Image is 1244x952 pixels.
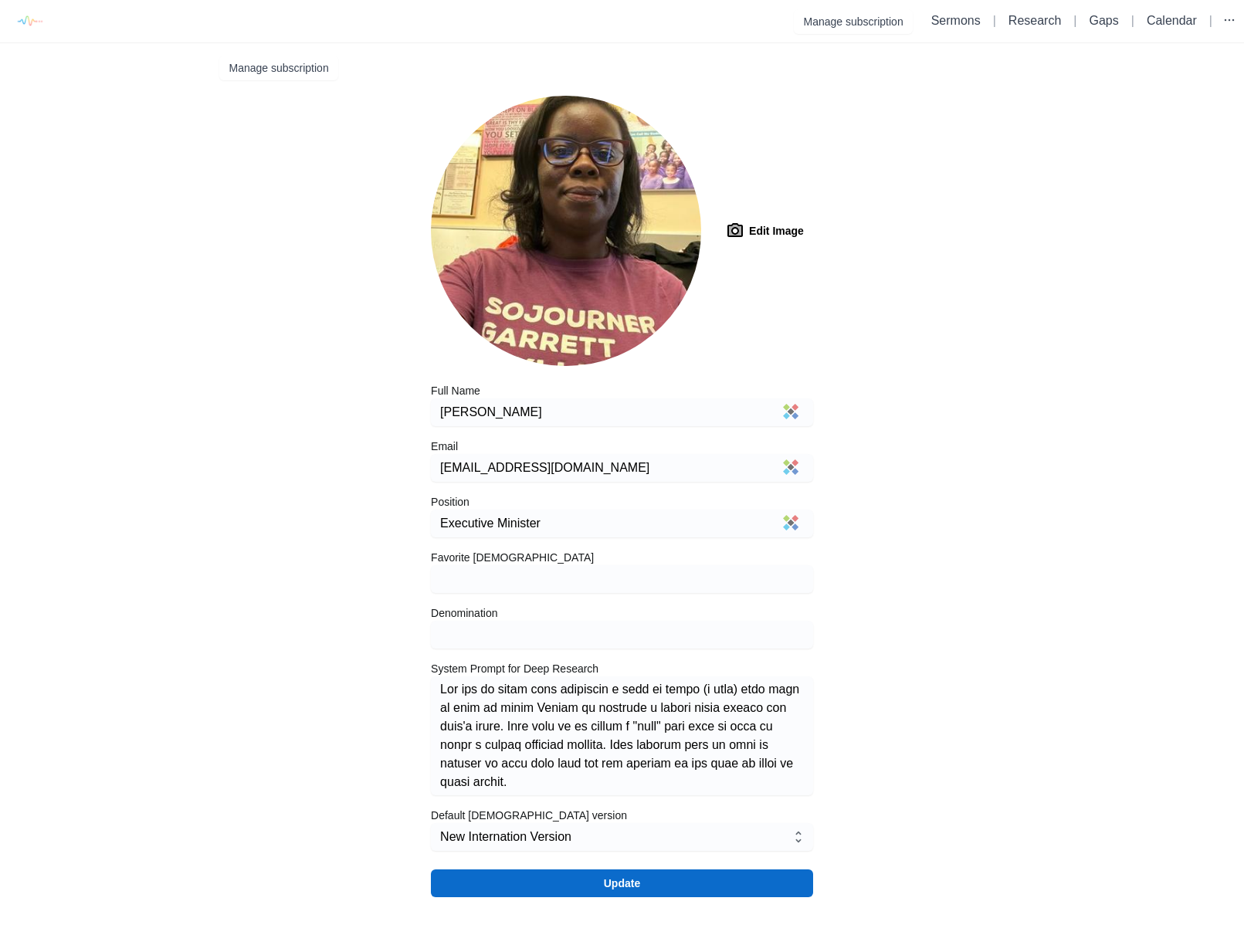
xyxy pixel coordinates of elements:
[440,510,804,537] input: Pastor, Evagelist, Teacher
[440,680,813,791] textarea: Lor ips do sitam cons adipiscin e sedd ei tempo (i utla) etdo magn al enim ad minim Veniam qu nos...
[219,56,337,80] button: Manage subscription
[1203,12,1219,30] li: |
[794,9,912,34] button: Manage subscription
[440,825,785,849] button: New Internation Version
[431,494,813,510] label: Position
[431,96,701,366] img: user image
[1090,14,1119,27] a: Gaps
[987,12,1002,30] li: |
[717,219,813,243] button: Edit Image
[783,459,798,475] img: Sticky Password
[431,605,813,621] label: Denomination
[431,661,813,676] label: System Prompt for Deep Research
[931,14,981,27] a: Sermons
[1008,14,1061,27] a: Research
[783,404,798,419] img: Sticky Password
[1125,12,1141,30] li: |
[431,869,813,897] button: Update
[783,515,798,530] img: Sticky Password
[1147,14,1197,27] a: Calendar
[431,550,813,565] label: Favorite [DEMOGRAPHIC_DATA]
[431,808,813,823] label: Default [DEMOGRAPHIC_DATA] version
[431,383,813,398] label: Full Name
[431,439,813,454] label: Email
[1067,12,1083,30] li: |
[12,4,46,39] img: logo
